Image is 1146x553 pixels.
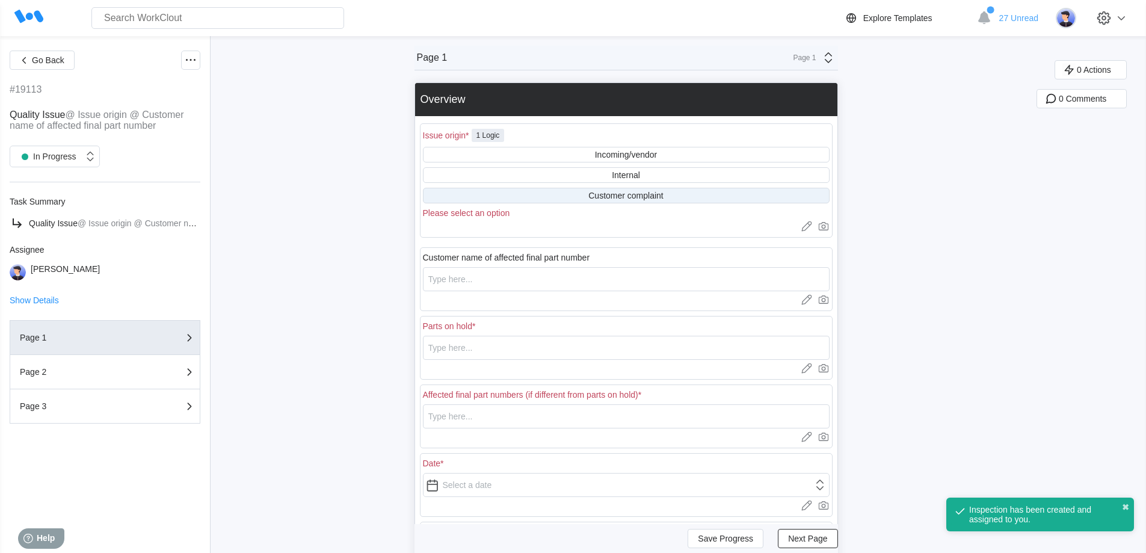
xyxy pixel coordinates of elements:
[969,505,1097,524] div: Inspection has been created and assigned to you.
[999,13,1038,23] span: 27 Unread
[1077,66,1111,74] span: 0 Actions
[786,54,816,62] div: Page 1
[10,264,26,280] img: user-5.png
[1059,94,1106,103] span: 0 Comments
[10,51,75,70] button: Go Back
[32,56,64,64] span: Go Back
[20,368,140,376] div: Page 2
[423,131,469,140] div: Issue origin
[29,218,78,228] span: Quality Issue
[423,267,830,291] input: Type here...
[65,110,127,120] mark: @ Issue origin
[20,402,140,410] div: Page 3
[78,218,132,228] mark: @ Issue origin
[423,208,830,218] div: Please select an option
[788,534,827,543] span: Next Page
[844,11,971,25] a: Explore Templates
[10,296,59,304] button: Show Details
[588,191,664,200] div: Customer complaint
[1055,60,1127,79] button: 0 Actions
[10,320,200,355] button: Page 1
[10,355,200,389] button: Page 2
[417,52,448,63] div: Page 1
[10,110,184,131] mark: @ Customer name of affected final part number
[20,333,140,342] div: Page 1
[778,529,837,548] button: Next Page
[423,336,830,360] input: Type here...
[698,534,753,543] span: Save Progress
[863,13,932,23] div: Explore Templates
[134,218,312,228] mark: @ Customer name of affected final part number
[421,93,466,106] div: Overview
[1122,502,1129,512] button: close
[612,170,640,180] div: Internal
[10,197,200,206] div: Task Summary
[472,129,505,142] div: 1 Logic
[423,404,830,428] input: Type here...
[423,321,476,331] div: Parts on hold
[91,7,344,29] input: Search WorkClout
[10,245,200,255] div: Assignee
[423,390,642,400] div: Affected final part numbers (if different from parts on hold)
[1037,89,1127,108] button: 0 Comments
[1056,8,1076,28] img: user-5.png
[423,473,830,497] input: Select a date
[16,148,76,165] div: In Progress
[10,84,42,95] div: #19113
[595,150,658,159] div: Incoming/vendor
[10,389,200,424] button: Page 3
[10,216,200,230] a: Quality Issue@ Issue origin@ Customer name of affected final part number
[423,253,590,262] div: Customer name of affected final part number
[10,110,65,120] span: Quality Issue
[31,264,100,280] div: [PERSON_NAME]
[423,459,444,468] div: Date
[688,529,763,548] button: Save Progress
